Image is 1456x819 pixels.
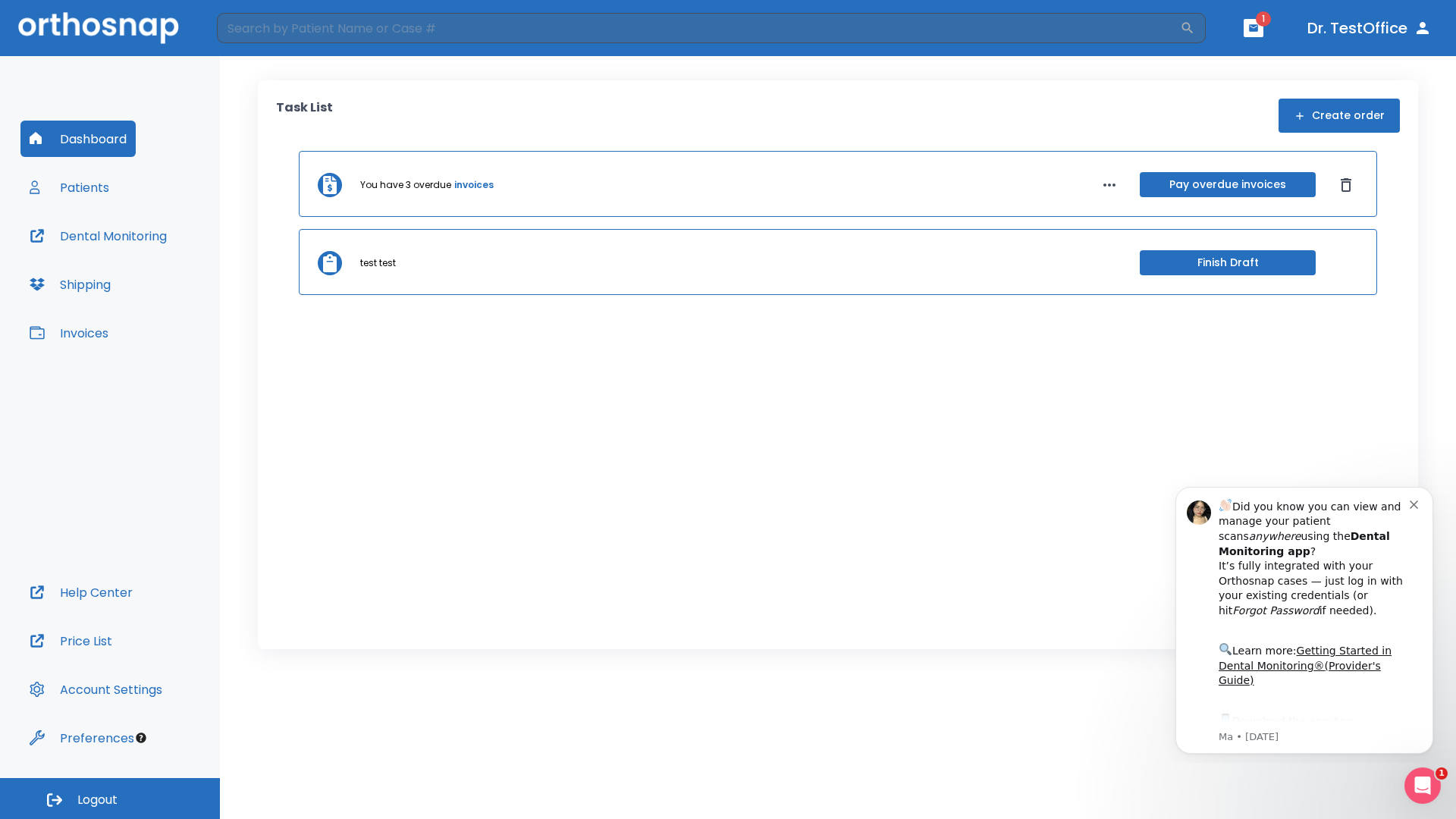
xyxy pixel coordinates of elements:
[217,13,1180,43] input: Search by Patient Name or Case #
[1334,173,1358,197] button: Dismiss
[1404,767,1441,804] iframe: Intercom live chat
[257,24,269,36] button: Dismiss notification
[20,121,136,157] button: Dashboard
[20,315,118,351] button: Invoices
[20,218,176,254] button: Dental Monitoring
[20,720,143,756] button: Preferences
[20,266,120,303] button: Shipping
[66,242,201,269] a: App Store
[20,574,142,610] button: Help Center
[1279,99,1400,133] button: Create order
[77,792,118,808] span: Logout
[1436,767,1448,780] span: 1
[1301,14,1438,42] button: Dr. TestOffice
[360,178,451,192] p: You have 3 overdue
[360,256,396,270] p: test test
[66,238,257,315] div: Download the app: | ​ Let us know if you need help getting started!
[18,12,179,43] img: Orthosnap
[454,178,494,192] a: invoices
[20,169,118,206] button: Patients
[66,257,257,271] p: Message from Ma, sent 5w ago
[134,731,148,745] div: Tooltip anchor
[1256,11,1271,27] span: 1
[1140,172,1316,197] button: Pay overdue invoices
[1153,473,1456,763] iframe: Intercom notifications message
[1140,250,1316,275] button: Finish Draft
[20,623,121,659] button: Price List
[20,671,171,708] button: Account Settings
[276,99,333,133] p: Task List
